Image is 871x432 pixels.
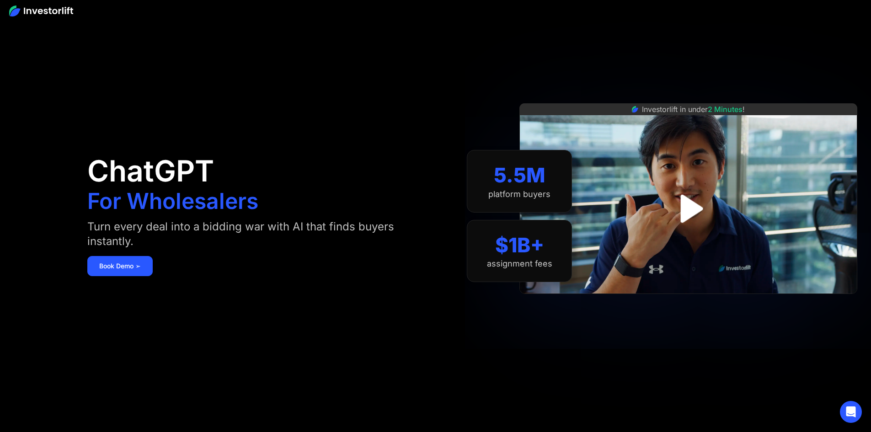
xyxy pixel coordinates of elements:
[668,188,709,229] a: open lightbox
[495,233,544,257] div: $1B+
[620,299,757,309] iframe: Customer reviews powered by Trustpilot
[840,401,862,423] div: Open Intercom Messenger
[487,259,552,269] div: assignment fees
[708,105,743,114] span: 2 Minutes
[494,163,545,187] div: 5.5M
[87,256,153,276] a: Book Demo ➢
[642,104,745,115] div: Investorlift in under !
[87,156,214,186] h1: ChatGPT
[87,219,417,249] div: Turn every deal into a bidding war with AI that finds buyers instantly.
[488,189,550,199] div: platform buyers
[87,190,258,212] h1: For Wholesalers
